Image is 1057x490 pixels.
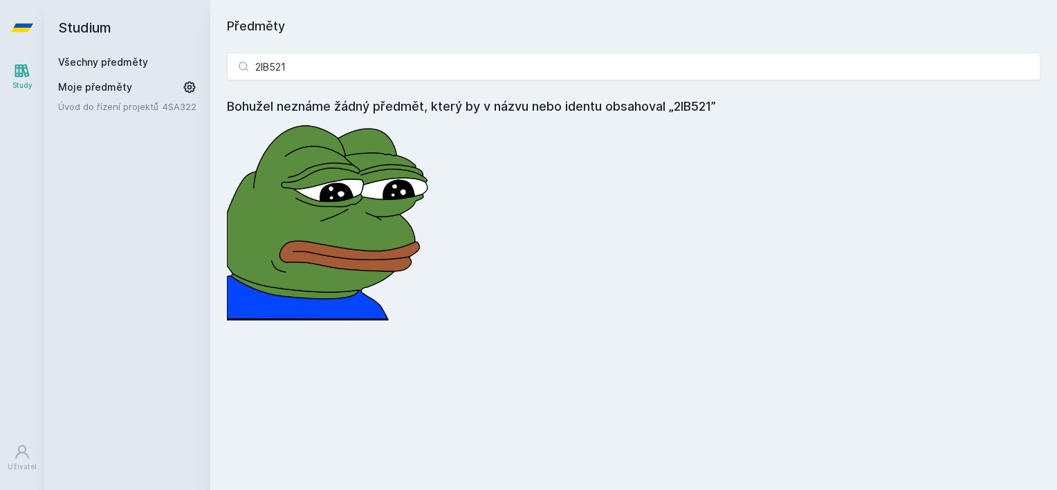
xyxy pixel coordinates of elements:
span: Moje předměty [58,80,132,94]
img: error_picture.png [227,116,434,320]
input: Název nebo ident předmětu… [227,53,1040,80]
a: Úvod do řízení projektů [58,100,163,114]
a: 4SA322 [163,101,196,112]
div: Uživatel [8,462,37,472]
a: Uživatel [3,437,42,479]
h1: Předměty [227,17,1040,36]
a: Study [3,55,42,98]
div: Study [12,80,33,91]
h4: Bohužel neznáme žádný předmět, který by v názvu nebo identu obsahoval „2IB521” [227,97,1040,116]
a: Všechny předměty [58,56,148,68]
